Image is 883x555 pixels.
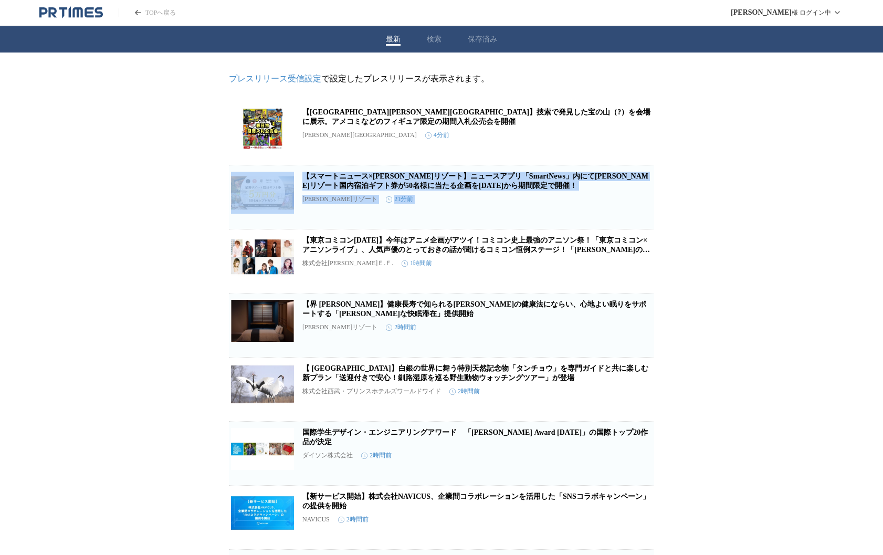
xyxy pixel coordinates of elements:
[231,236,294,278] img: 【東京コミコン2025】今年はアニメ企画がアツイ！コミコン史上最強のアニソン祭！「東京コミコン×アニソンライブ」、人気声優のとっておきの話が聞けるコミコン恒例ステージ！「日髙のり子のボイスアクターズ」
[39,6,103,19] a: PR TIMESのトップページはこちら
[402,259,432,268] time: 1時間前
[231,364,294,406] img: 【 釧路プリンスホテル】白銀の世界に舞う特別天然記念物「タンチョウ」を専門ガイドと共に楽しむ新プラン「送迎付きで安心！釧路湿原を巡る野生動物ウォッチングツアー」が登場
[361,451,392,460] time: 2時間前
[427,35,441,44] button: 検索
[386,195,413,204] time: 21分前
[302,172,648,190] a: 【スマートニュース×[PERSON_NAME]リゾート】ニュースアプリ「SmartNews」内にて[PERSON_NAME]リゾート国内宿泊ギフト券が50名様に当たる企画を[DATE]から期間限...
[468,35,497,44] button: 保存済み
[731,8,792,17] span: [PERSON_NAME]
[302,451,353,460] p: ダイソン株式会社
[302,108,650,125] a: 【[GEOGRAPHIC_DATA][PERSON_NAME][GEOGRAPHIC_DATA]】捜索で発見した宝の山（?）を会場に展示。アメコミなどのフィギュア限定の期間入札公売会を開催
[231,300,294,342] img: 【界 秋保】健康長寿で知られる伊達政宗公の健康法にならい、心地よい眠りをサポートする「伊達な快眠滞在」提供開始
[425,131,449,140] time: 4分前
[229,74,321,83] a: プレスリリース受信設定
[231,428,294,470] img: 国際学生デザイン・エンジニアリングアワード 「James Dyson Award 2025」の国際トップ20作品が決定
[449,387,480,396] time: 2時間前
[386,323,416,332] time: 2時間前
[231,172,294,214] img: 【スマートニュース×星野リゾート】ニュースアプリ「SmartNews」内にて星野リゾート国内宿泊ギフト券が50名様に当たる企画を10月15日から期間限定で開催！
[231,108,294,150] img: 【福岡県春日市】捜索で発見した宝の山（?）を会場に展示。アメコミなどのフィギュア限定の期間入札公売会を開催
[229,74,654,85] p: で設定したプレスリリースが表示されます。
[338,515,369,524] time: 2時間前
[302,428,648,446] a: 国際学生デザイン・エンジニアリングアワード 「[PERSON_NAME] Award [DATE]」の国際トップ20作品が決定
[302,195,377,204] p: [PERSON_NAME]リゾート
[302,259,393,268] p: 株式会社[PERSON_NAME]Ｅ.Ｆ.
[119,8,176,17] a: PR TIMESのトップページはこちら
[302,236,650,263] a: 【東京コミコン[DATE]】今年はアニメ企画がアツイ！コミコン史上最強のアニソン祭！「東京コミコン×アニソンライブ」、人気声優のとっておきの話が聞けるコミコン恒例ステージ！「[PERSON_NA...
[302,131,417,139] p: [PERSON_NAME][GEOGRAPHIC_DATA]
[231,492,294,534] img: 【新サービス開始】株式会社NAVICUS、企業間コラボレーションを活用した「SNSコラボキャンペーン」の提供を開始
[302,516,330,523] p: NAVICUS
[302,387,441,396] p: 株式会社西武・プリンスホテルズワールドワイド
[302,300,646,318] a: 【界 [PERSON_NAME]】健康長寿で知られる[PERSON_NAME]の健康法にならい、心地よい眠りをサポートする「[PERSON_NAME]な快眠滞在」提供開始
[302,323,377,332] p: [PERSON_NAME]リゾート
[386,35,401,44] button: 最新
[302,364,648,382] a: 【 [GEOGRAPHIC_DATA]】白銀の世界に舞う特別天然記念物「タンチョウ」を専門ガイドと共に楽しむ新プラン「送迎付きで安心！釧路湿原を巡る野生動物ウォッチングツアー」が登場
[302,493,650,510] a: 【新サービス開始】株式会社NAVICUS、企業間コラボレーションを活用した「SNSコラボキャンペーン」の提供を開始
